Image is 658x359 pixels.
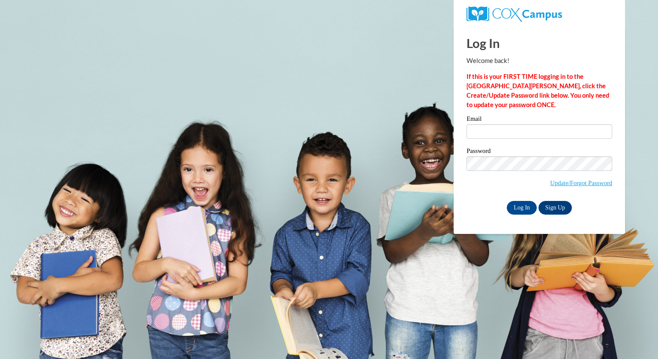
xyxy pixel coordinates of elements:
a: Update/Forgot Password [550,179,612,186]
h1: Log In [467,34,612,52]
a: COX Campus [467,10,562,17]
a: Sign Up [538,201,572,215]
img: COX Campus [467,6,562,22]
label: Email [467,116,612,124]
p: Welcome back! [467,56,612,66]
strong: If this is your FIRST TIME logging in to the [GEOGRAPHIC_DATA][PERSON_NAME], click the Create/Upd... [467,73,609,108]
input: Log In [507,201,537,215]
label: Password [467,148,612,156]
